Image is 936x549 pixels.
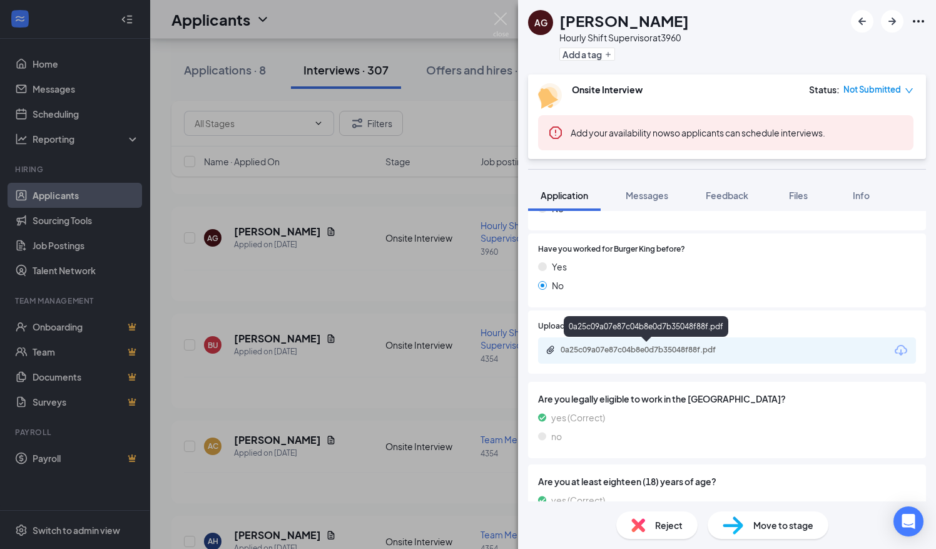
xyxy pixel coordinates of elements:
span: yes (Correct) [551,493,605,507]
div: Hourly Shift Supervisor at 3960 [559,31,689,44]
svg: ArrowLeftNew [855,14,870,29]
span: Yes [552,260,567,274]
span: Application [541,190,588,201]
b: Onsite Interview [572,84,643,95]
svg: Paperclip [546,345,556,355]
span: Messages [626,190,668,201]
svg: Download [893,343,908,358]
div: Status : [809,83,840,96]
h1: [PERSON_NAME] [559,10,689,31]
button: PlusAdd a tag [559,48,615,61]
button: ArrowRight [881,10,903,33]
span: yes (Correct) [551,411,605,424]
div: 0a25c09a07e87c04b8e0d7b35048f88f.pdf [561,345,736,355]
span: Not Submitted [843,83,901,96]
span: down [905,86,913,95]
span: Files [789,190,808,201]
div: 0a25c09a07e87c04b8e0d7b35048f88f.pdf [564,316,728,337]
span: Reject [655,518,683,532]
button: Add your availability now [571,126,670,139]
span: no [551,429,562,443]
a: Paperclip0a25c09a07e87c04b8e0d7b35048f88f.pdf [546,345,748,357]
button: ArrowLeftNew [851,10,873,33]
span: Are you at least eighteen (18) years of age? [538,475,916,488]
svg: ArrowRight [885,14,900,29]
span: Feedback [706,190,748,201]
span: so applicants can schedule interviews. [571,127,825,138]
svg: Plus [604,51,612,58]
span: Have you worked for Burger King before? [538,244,685,255]
svg: Error [548,125,563,140]
span: Upload Resume [538,321,595,332]
div: Open Intercom Messenger [893,506,923,536]
div: AG [534,16,547,29]
svg: Ellipses [911,14,926,29]
span: Move to stage [753,518,813,532]
span: Are you legally eligible to work in the [GEOGRAPHIC_DATA]? [538,392,916,406]
span: No [552,279,564,292]
span: Info [853,190,870,201]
